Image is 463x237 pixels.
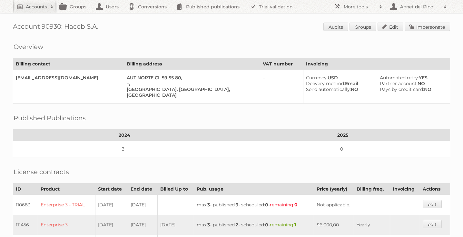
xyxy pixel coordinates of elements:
a: Edit [378,23,403,31]
td: [DATE] [95,215,128,235]
strong: 1 [294,222,296,228]
th: Billing contact [13,58,124,70]
td: 110683 [13,195,38,215]
th: Pub. usage [194,183,314,195]
th: Invoicing [390,183,420,195]
td: [DATE] [128,195,157,215]
td: 3 [13,141,236,157]
th: Invoicing [303,58,450,70]
h2: License contracts [14,167,69,177]
div: USD [306,75,372,81]
th: End date [128,183,157,195]
div: YES [380,75,445,81]
th: Actions [420,183,450,195]
div: [GEOGRAPHIC_DATA] [127,92,255,98]
div: AUT NORTE CL 59 55 80, [127,75,255,81]
td: [DATE] [128,215,157,235]
div: NO [306,86,372,92]
div: NO [380,86,445,92]
h2: Overview [14,42,43,52]
td: max: - published: - scheduled: - [194,195,314,215]
span: remaining: [270,202,298,208]
div: Email [306,81,372,86]
td: Yearly [354,215,390,235]
th: 2024 [13,130,236,141]
th: Billing address [124,58,260,70]
a: edit [423,220,442,228]
td: Enterprise 3 - TRIAL [38,195,95,215]
h2: Annet del Pino [399,4,440,10]
th: Billing freq. [354,183,390,195]
div: NO [380,81,445,86]
td: Enterprise 3 [38,215,95,235]
span: Pays by credit card: [380,86,424,92]
strong: 3 [207,222,210,228]
td: [DATE] [95,195,128,215]
span: Currency: [306,75,328,81]
td: 0 [236,141,450,157]
th: Product [38,183,95,195]
strong: 0 [265,222,268,228]
td: [DATE] [157,215,194,235]
h1: Account 90930: Haceb S.A. [13,23,450,32]
th: Start date [95,183,128,195]
span: Delivery method: [306,81,345,86]
div: [EMAIL_ADDRESS][DOMAIN_NAME] [16,75,119,81]
th: 2025 [236,130,450,141]
td: – [260,70,303,104]
h2: More tools [344,4,376,10]
th: Price (yearly) [314,183,354,195]
a: Impersonate [405,23,450,31]
th: Billed Up to [157,183,194,195]
td: Not applicable. [314,195,420,215]
strong: 0 [265,202,268,208]
strong: 2 [236,222,238,228]
span: Partner account: [380,81,418,86]
th: ID [13,183,38,195]
td: $6.000,00 [314,215,354,235]
span: remaining: [270,222,296,228]
strong: 3 [207,202,210,208]
td: max: - published: - scheduled: - [194,215,314,235]
h2: Published Publications [14,113,86,123]
a: Audits [323,23,348,31]
th: VAT number [260,58,303,70]
div: –, [127,81,255,86]
a: edit [423,200,442,208]
a: Groups [350,23,376,31]
span: Send automatically: [306,86,351,92]
strong: 0 [294,202,298,208]
td: 111456 [13,215,38,235]
span: Automated retry: [380,75,419,81]
strong: 3 [236,202,238,208]
h2: Accounts [26,4,47,10]
div: [GEOGRAPHIC_DATA], [GEOGRAPHIC_DATA], [127,86,255,92]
